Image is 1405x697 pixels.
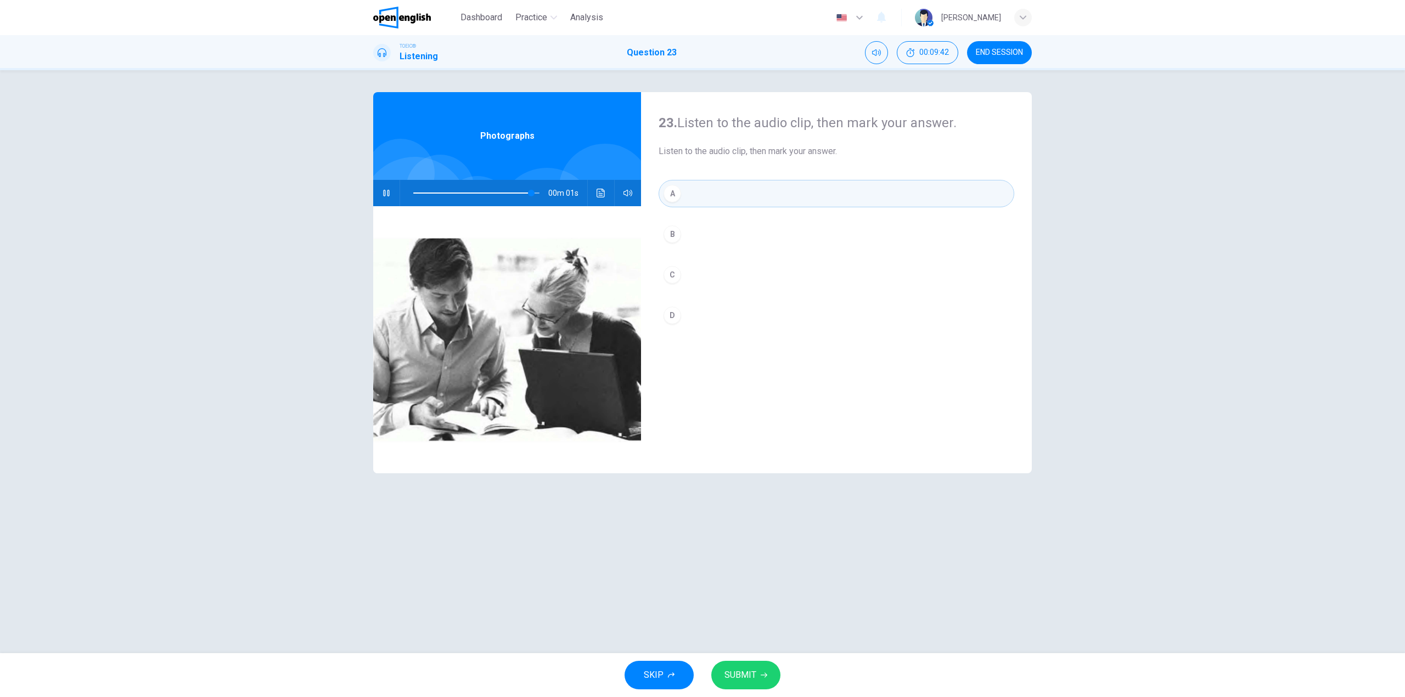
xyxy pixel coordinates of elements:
button: 00:09:42 [897,41,958,64]
span: Listen to the audio clip, then mark your answer. [659,145,1014,158]
button: END SESSION [967,41,1032,64]
span: 00m 01s [548,180,587,206]
span: SKIP [644,667,664,683]
h4: Listen to the audio clip, then mark your answer. [659,114,1014,132]
span: Practice [515,11,547,24]
span: TOEIC® [400,42,416,50]
span: END SESSION [976,48,1023,57]
div: D [664,307,681,324]
button: C [659,261,1014,288]
h1: Listening [400,50,438,63]
a: OpenEnglish logo [373,7,456,29]
img: en [835,14,848,22]
button: A [659,180,1014,207]
button: SKIP [625,661,694,689]
img: Photographs [373,206,641,473]
button: Dashboard [456,8,507,27]
div: A [664,185,681,202]
span: Dashboard [460,11,502,24]
img: OpenEnglish logo [373,7,431,29]
button: SUBMIT [711,661,780,689]
button: Click to see the audio transcription [592,180,610,206]
div: B [664,225,681,243]
span: Analysis [570,11,603,24]
span: SUBMIT [724,667,756,683]
h1: Question 23 [627,46,677,59]
button: B [659,220,1014,248]
div: Mute [865,41,888,64]
div: [PERSON_NAME] [941,11,1001,24]
div: C [664,266,681,284]
strong: 23. [659,115,677,131]
img: Profile picture [915,9,932,26]
div: Hide [897,41,958,64]
button: D [659,302,1014,329]
span: 00:09:42 [919,48,949,57]
button: Practice [511,8,561,27]
span: Photographs [480,129,535,143]
button: Analysis [566,8,608,27]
